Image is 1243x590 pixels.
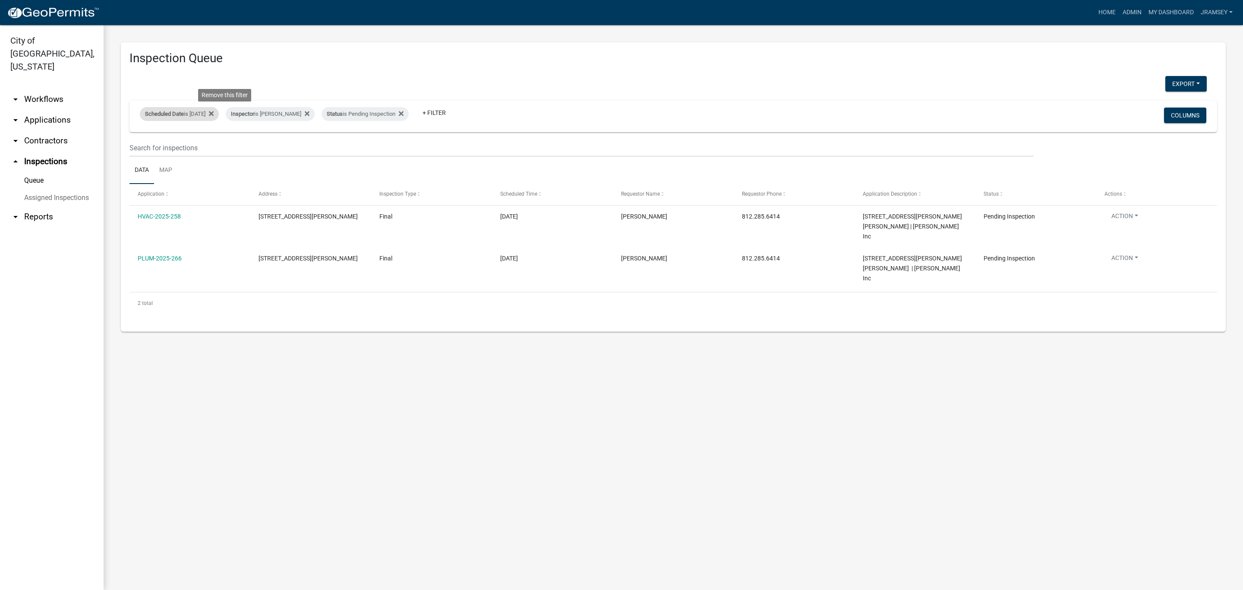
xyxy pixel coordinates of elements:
[10,94,21,105] i: arrow_drop_down
[863,255,962,282] span: 3517 LAURA DRIVE 3517 Laura Drive | D.R Horton Inc
[138,191,164,197] span: Application
[742,255,780,262] span: 812.285.6414
[492,184,613,205] datatable-header-cell: Scheduled Time
[984,213,1035,220] span: Pending Inspection
[259,213,358,220] span: 3517 LAURA DRIVE
[1164,108,1206,123] button: Columns
[500,191,537,197] span: Scheduled Time
[327,111,343,117] span: Status
[10,156,21,167] i: arrow_drop_up
[984,255,1035,262] span: Pending Inspection
[379,213,392,220] span: Final
[863,213,962,240] span: 3517 LAURA DRIVE 3517 Laura Drive, lot 46 | D.R Horton Inc
[1165,76,1207,92] button: Export
[1197,4,1236,21] a: jramsey
[138,213,181,220] a: HVAC-2025-258
[742,213,780,220] span: 812.285.6414
[145,111,184,117] span: Scheduled Date
[855,184,975,205] datatable-header-cell: Application Description
[1104,212,1145,224] button: Action
[742,191,782,197] span: Requestor Phone
[371,184,492,205] datatable-header-cell: Inspection Type
[1104,254,1145,266] button: Action
[379,191,416,197] span: Inspection Type
[198,89,251,102] div: Remove this filter
[226,107,315,121] div: is [PERSON_NAME]
[259,191,278,197] span: Address
[231,111,254,117] span: Inspector
[975,184,1096,205] datatable-header-cell: Status
[621,191,660,197] span: Requestor Name
[379,255,392,262] span: Final
[984,191,999,197] span: Status
[154,157,177,184] a: Map
[138,255,182,262] a: PLUM-2025-266
[250,184,371,205] datatable-header-cell: Address
[621,255,667,262] span: Jeremy Ramsey
[1095,4,1119,21] a: Home
[1145,4,1197,21] a: My Dashboard
[734,184,855,205] datatable-header-cell: Requestor Phone
[140,107,219,121] div: is [DATE]
[10,212,21,222] i: arrow_drop_down
[259,255,358,262] span: 3517 LAURA DRIVE
[416,105,453,121] a: + Filter
[500,254,605,263] div: [DATE]
[129,184,250,205] datatable-header-cell: Application
[500,212,605,222] div: [DATE]
[129,51,1217,66] h3: Inspection Queue
[621,213,667,220] span: Jeremy Ramsey
[10,136,21,146] i: arrow_drop_down
[129,139,1034,157] input: Search for inspections
[863,191,917,197] span: Application Description
[10,115,21,125] i: arrow_drop_down
[1104,191,1122,197] span: Actions
[129,292,1217,314] div: 2 total
[129,157,154,184] a: Data
[1096,184,1217,205] datatable-header-cell: Actions
[613,184,734,205] datatable-header-cell: Requestor Name
[1119,4,1145,21] a: Admin
[322,107,409,121] div: is Pending Inspection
